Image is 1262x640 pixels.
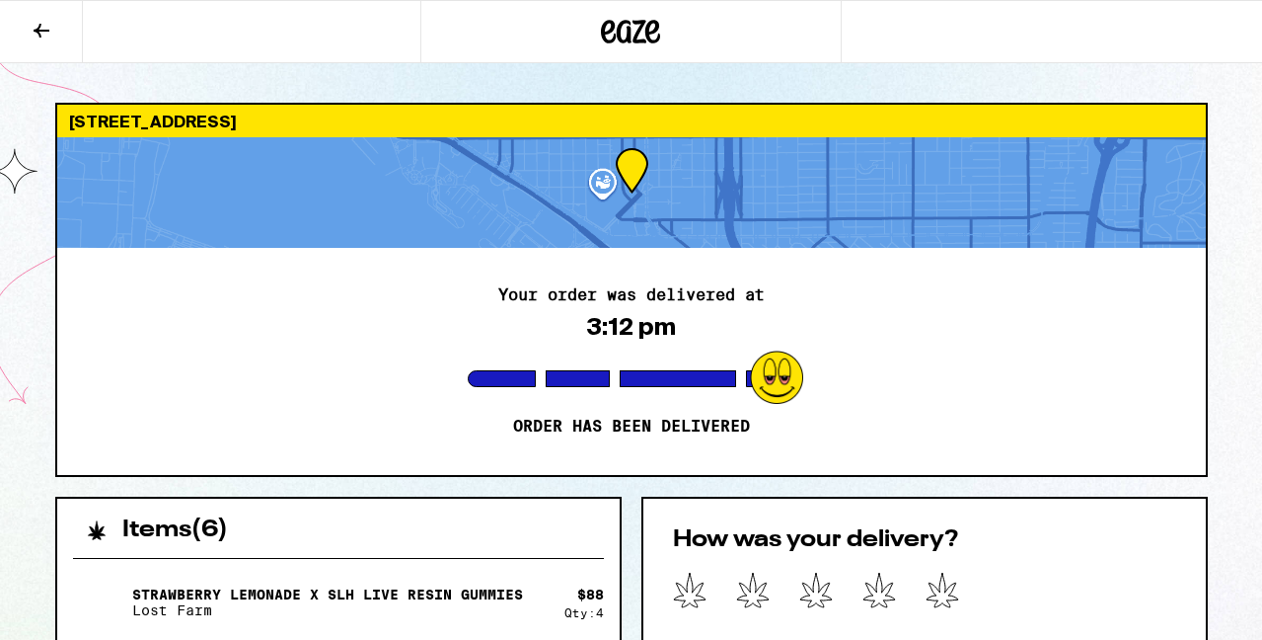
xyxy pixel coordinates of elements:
div: 3:12 pm [587,313,676,341]
p: Lost Farm [132,602,523,618]
h2: Your order was delivered at [498,287,765,303]
div: Qty: 4 [564,606,604,619]
h2: How was your delivery? [673,528,1176,552]
div: $ 88 [577,587,604,602]
h2: Items ( 6 ) [122,519,228,542]
img: Strawberry Lemonade x SLH Live Resin Gummies [73,575,128,630]
div: [STREET_ADDRESS] [57,105,1206,137]
p: Order has been delivered [513,417,750,437]
p: Strawberry Lemonade x SLH Live Resin Gummies [132,587,523,602]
